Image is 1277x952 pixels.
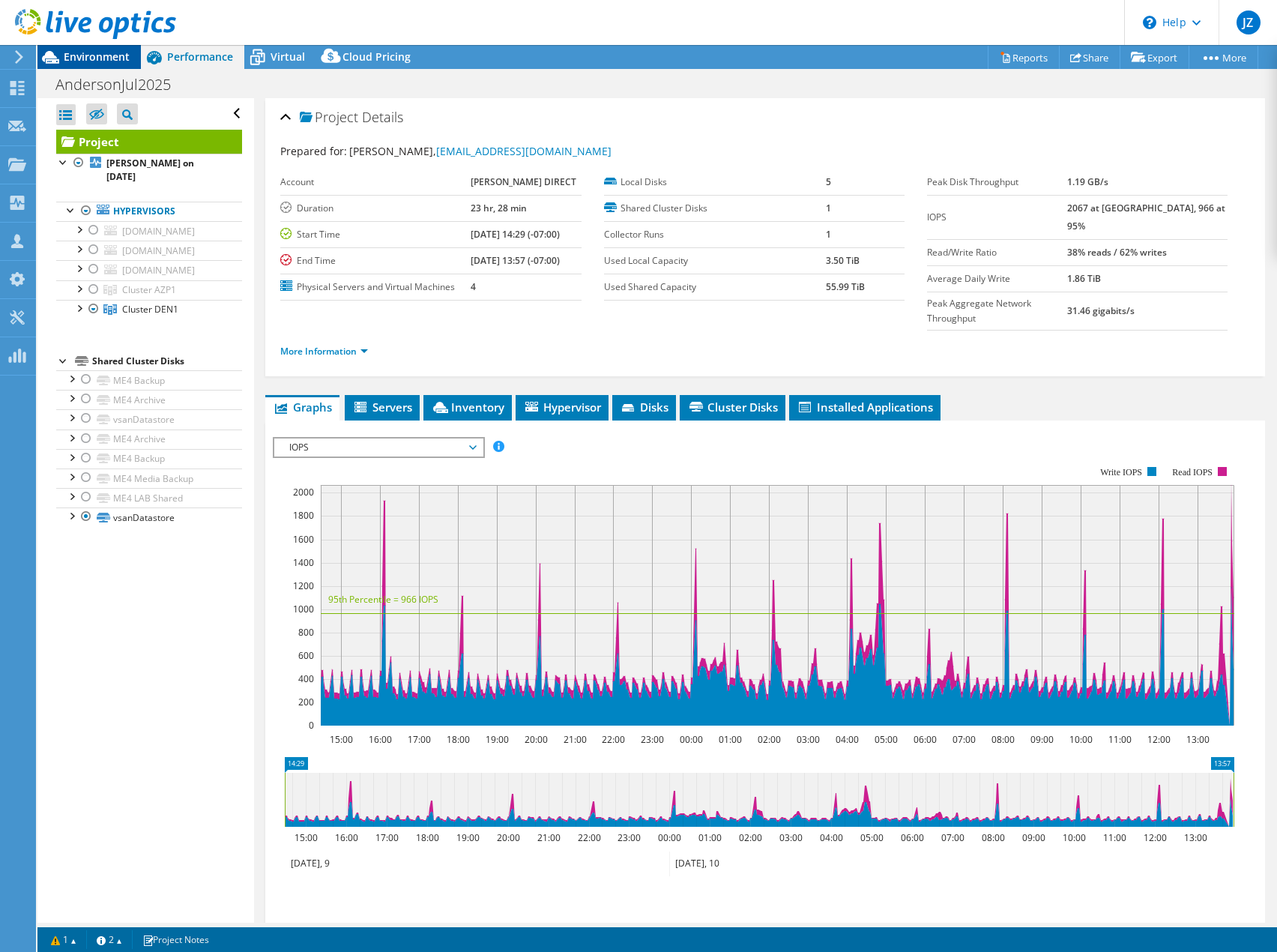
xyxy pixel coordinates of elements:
label: Physical Servers and Virtual Machines [280,280,471,295]
text: 15:00 [330,733,353,746]
a: Hypervisors [56,202,242,221]
text: 20:00 [497,831,520,844]
text: 04:00 [836,733,859,746]
a: Share [1059,46,1120,69]
span: [DOMAIN_NAME] [122,264,195,277]
text: 22:00 [578,831,601,844]
span: [DOMAIN_NAME] [122,244,195,257]
b: 38% reads / 62% writes [1067,246,1167,259]
label: Collector Runs [604,227,827,242]
text: 10:00 [1069,733,1093,746]
text: 400 [298,672,314,685]
text: 16:00 [369,733,392,746]
text: 16:00 [335,831,358,844]
svg: \n [1143,16,1156,29]
b: 5 [826,175,831,188]
text: 19:00 [456,831,480,844]
text: 21:00 [537,831,561,844]
span: Cluster Disks [687,400,778,415]
text: 21:00 [564,733,587,746]
span: Virtual [271,49,305,64]
a: [EMAIL_ADDRESS][DOMAIN_NAME] [436,144,612,158]
span: Disks [620,400,668,415]
a: ME4 Media Backup [56,469,242,488]
text: Write IOPS [1101,467,1143,477]
label: Read/Write Ratio [927,245,1067,260]
text: 17:00 [408,733,431,746]
b: 2067 at [GEOGRAPHIC_DATA], 966 at 95% [1067,202,1225,232]
text: 09:00 [1022,831,1045,844]
a: ME4 LAB Shared [56,488,242,507]
b: 31.46 gigabits/s [1067,304,1135,317]
b: 1 [826,228,831,241]
span: Servers [352,400,412,415]
span: IOPS [282,439,474,457]
text: 11:00 [1103,831,1126,844]
text: 07:00 [941,831,964,844]
a: [DOMAIN_NAME] [56,221,242,241]
label: Used Local Capacity [604,253,827,268]
text: 1800 [293,509,314,522]
b: [DATE] 13:57 (-07:00) [471,254,560,267]
b: [PERSON_NAME] on [DATE] [106,157,194,183]
text: 1600 [293,533,314,546]
span: Cloud Pricing [342,49,411,64]
text: 11:00 [1108,733,1132,746]
b: 1.19 GB/s [1067,175,1108,188]
label: IOPS [927,210,1067,225]
b: 23 hr, 28 min [471,202,527,214]
text: 06:00 [914,733,937,746]
text: 06:00 [901,831,924,844]
label: Average Daily Write [927,271,1067,286]
a: [PERSON_NAME] on [DATE] [56,154,242,187]
text: 03:00 [779,831,803,844]
b: [PERSON_NAME] DIRECT [471,175,576,188]
label: Peak Aggregate Network Throughput [927,296,1067,326]
text: 02:00 [739,831,762,844]
span: Installed Applications [797,400,933,415]
text: 05:00 [875,733,898,746]
text: 1200 [293,579,314,592]
a: [DOMAIN_NAME] [56,241,242,260]
text: 01:00 [698,831,722,844]
label: Used Shared Capacity [604,280,827,295]
label: Duration [280,201,471,216]
label: Start Time [280,227,471,242]
a: Project [56,130,242,154]
span: [DOMAIN_NAME] [122,225,195,238]
label: Local Disks [604,175,827,190]
a: [DOMAIN_NAME] [56,260,242,280]
a: vsanDatastore [56,507,242,527]
span: Environment [64,49,130,64]
text: 0 [309,719,314,732]
text: 800 [298,626,314,639]
a: 2 [86,930,133,949]
text: 00:00 [680,733,703,746]
a: Export [1120,46,1189,69]
text: 2000 [293,486,314,498]
a: ME4 Backup [56,449,242,469]
text: 95th Percentile = 966 IOPS [328,593,438,606]
text: 13:00 [1184,831,1207,844]
span: [PERSON_NAME], [349,144,612,158]
span: Inventory [431,400,504,415]
a: Cluster DEN1 [56,300,242,319]
span: Cluster DEN1 [122,303,178,316]
text: 600 [298,649,314,662]
text: 08:00 [991,733,1015,746]
text: 20:00 [525,733,548,746]
text: 15:00 [295,831,318,844]
text: 03:00 [797,733,820,746]
b: 1.86 TiB [1067,272,1101,285]
span: Hypervisor [523,400,601,415]
label: Shared Cluster Disks [604,201,827,216]
text: 12:00 [1147,733,1171,746]
text: 01:00 [719,733,742,746]
text: 07:00 [953,733,976,746]
b: [DATE] 14:29 (-07:00) [471,228,560,241]
text: 19:00 [486,733,509,746]
text: 200 [298,696,314,708]
h1: AndersonJul2025 [49,76,194,93]
a: Project Notes [132,930,220,949]
div: Shared Cluster Disks [92,352,242,370]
